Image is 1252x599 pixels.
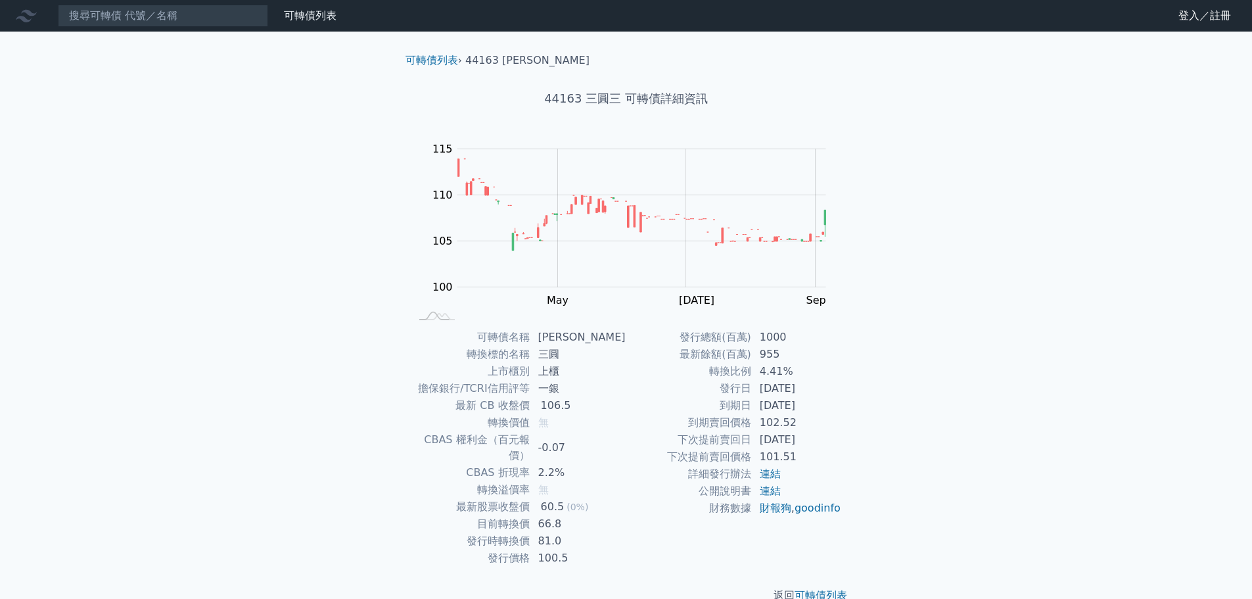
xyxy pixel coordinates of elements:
td: [DATE] [752,431,842,448]
td: 擔保銀行/TCRI信用評等 [411,380,530,397]
td: 發行價格 [411,550,530,567]
span: 無 [538,483,549,496]
span: 無 [538,416,549,429]
td: 到期賣回價格 [626,414,752,431]
td: 下次提前賣回價格 [626,448,752,466]
td: 目前轉換價 [411,515,530,533]
td: 100.5 [530,550,626,567]
td: -0.07 [530,431,626,464]
td: 一銀 [530,380,626,397]
tspan: 110 [432,189,453,201]
td: 最新餘額(百萬) [626,346,752,363]
td: 81.0 [530,533,626,550]
td: 發行時轉換價 [411,533,530,550]
tspan: 100 [432,281,453,293]
td: 上市櫃別 [411,363,530,380]
td: 下次提前賣回日 [626,431,752,448]
a: goodinfo [795,502,841,514]
g: Series [457,159,825,251]
a: 可轉債列表 [284,9,336,22]
a: 連結 [760,485,781,497]
td: 財務數據 [626,500,752,517]
tspan: 105 [432,235,453,247]
td: [PERSON_NAME] [530,329,626,346]
input: 搜尋可轉債 代號／名稱 [58,5,268,27]
td: 最新 CB 收盤價 [411,397,530,414]
td: 轉換價值 [411,414,530,431]
a: 可轉債列表 [406,54,458,66]
g: Chart [425,143,846,306]
a: 登入／註冊 [1168,5,1241,26]
td: CBAS 權利金（百元報價） [411,431,530,464]
td: 955 [752,346,842,363]
td: 最新股票收盤價 [411,498,530,515]
td: 上櫃 [530,363,626,380]
td: 4.41% [752,363,842,380]
td: 到期日 [626,397,752,414]
a: 連結 [760,467,781,480]
td: 三圓 [530,346,626,363]
td: 轉換標的名稱 [411,346,530,363]
a: 財報狗 [760,502,791,514]
td: 2.2% [530,464,626,481]
td: , [752,500,842,517]
div: 106.5 [538,398,574,414]
td: 公開說明書 [626,483,752,500]
span: (0%) [567,502,588,512]
td: 102.52 [752,414,842,431]
td: 101.51 [752,448,842,466]
tspan: Sep [806,294,826,306]
div: 60.5 [538,499,567,515]
td: 詳細發行辦法 [626,466,752,483]
td: 轉換溢價率 [411,481,530,498]
td: 轉換比例 [626,363,752,380]
td: [DATE] [752,397,842,414]
tspan: May [547,294,568,306]
td: 1000 [752,329,842,346]
li: › [406,53,462,68]
h1: 44163 三圓三 可轉債詳細資訊 [395,89,858,108]
li: 44163 [PERSON_NAME] [465,53,590,68]
tspan: 115 [432,143,453,155]
tspan: [DATE] [679,294,714,306]
td: 66.8 [530,515,626,533]
td: CBAS 折現率 [411,464,530,481]
td: 發行總額(百萬) [626,329,752,346]
td: 發行日 [626,380,752,397]
td: [DATE] [752,380,842,397]
td: 可轉債名稱 [411,329,530,346]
